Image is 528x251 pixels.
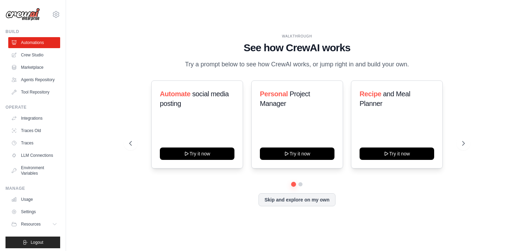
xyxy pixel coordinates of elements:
a: Usage [8,194,60,205]
a: Crew Studio [8,50,60,61]
div: Operate [5,105,60,110]
span: Project Manager [260,90,310,107]
a: Tool Repository [8,87,60,98]
button: Try it now [160,148,234,160]
a: Settings [8,206,60,217]
button: Try it now [360,148,434,160]
a: Traces Old [8,125,60,136]
span: Resources [21,221,41,227]
span: Recipe [360,90,381,98]
p: Try a prompt below to see how CrewAI works, or jump right in and build your own. [181,59,412,69]
span: Automate [160,90,190,98]
button: Resources [8,219,60,230]
button: Skip and explore on my own [258,193,335,206]
button: Logout [5,237,60,248]
a: Automations [8,37,60,48]
div: Build [5,29,60,34]
h1: See how CrewAI works [129,42,465,54]
div: Manage [5,186,60,191]
div: WALKTHROUGH [129,34,465,39]
span: Logout [31,240,43,245]
span: and Meal Planner [360,90,410,107]
a: LLM Connections [8,150,60,161]
a: Environment Variables [8,162,60,179]
img: Logo [5,8,40,21]
span: social media posting [160,90,229,107]
button: Try it now [260,148,334,160]
a: Integrations [8,113,60,124]
a: Marketplace [8,62,60,73]
a: Traces [8,138,60,149]
span: Personal [260,90,288,98]
a: Agents Repository [8,74,60,85]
